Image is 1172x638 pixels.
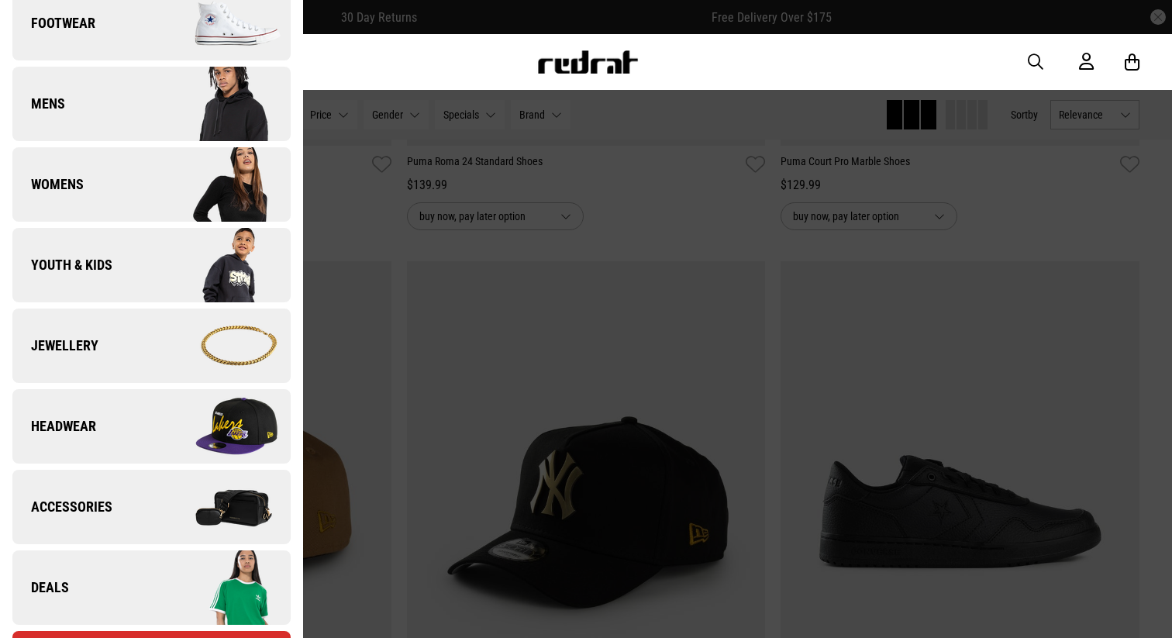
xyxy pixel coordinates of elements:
span: Youth & Kids [12,256,112,274]
button: Open LiveChat chat widget [12,6,59,53]
a: Jewellery Company [12,309,291,383]
a: Accessories Company [12,470,291,544]
span: Headwear [12,417,96,436]
img: Company [151,388,290,465]
span: Deals [12,578,69,597]
img: Company [151,468,290,546]
img: Company [151,549,290,626]
img: Company [151,307,290,385]
span: Accessories [12,498,112,516]
a: Youth & Kids Company [12,228,291,302]
img: Company [151,226,290,304]
span: Jewellery [12,336,98,355]
span: Footwear [12,14,95,33]
a: Womens Company [12,147,291,222]
span: Mens [12,95,65,113]
img: Redrat logo [536,50,639,74]
span: Womens [12,175,84,194]
a: Mens Company [12,67,291,141]
img: Company [151,146,290,223]
img: Company [151,65,290,143]
a: Deals Company [12,550,291,625]
a: Headwear Company [12,389,291,464]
